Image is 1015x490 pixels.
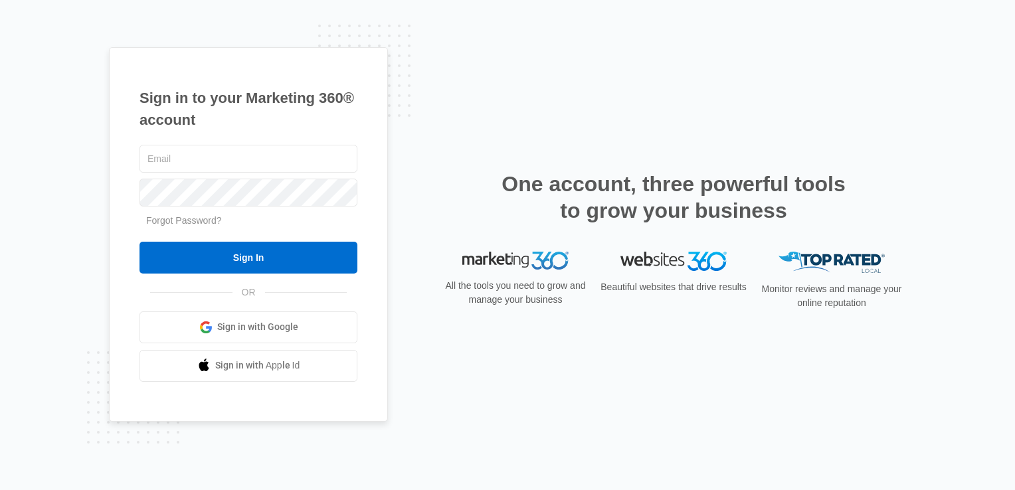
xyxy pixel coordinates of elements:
[462,252,569,270] img: Marketing 360
[139,350,357,382] a: Sign in with Apple Id
[139,311,357,343] a: Sign in with Google
[779,252,885,274] img: Top Rated Local
[441,279,590,307] p: All the tools you need to grow and manage your business
[498,171,850,224] h2: One account, three powerful tools to grow your business
[217,320,298,334] span: Sign in with Google
[139,87,357,131] h1: Sign in to your Marketing 360® account
[232,286,265,299] span: OR
[757,282,906,310] p: Monitor reviews and manage your online reputation
[146,215,222,226] a: Forgot Password?
[599,280,748,294] p: Beautiful websites that drive results
[215,359,300,372] span: Sign in with Apple Id
[139,242,357,274] input: Sign In
[620,252,727,271] img: Websites 360
[139,145,357,173] input: Email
